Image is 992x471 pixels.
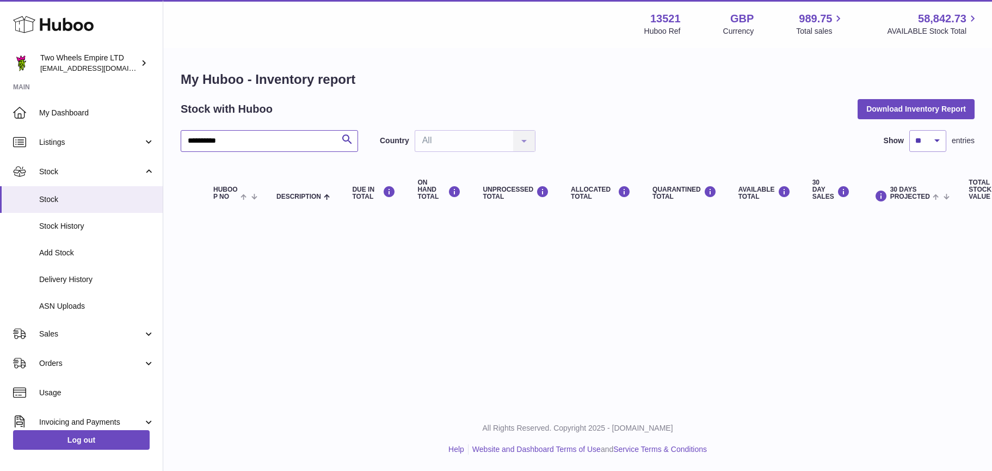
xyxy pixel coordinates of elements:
span: 30 DAYS PROJECTED [890,186,930,200]
span: Add Stock [39,248,155,258]
a: 58,842.73 AVAILABLE Stock Total [887,11,979,36]
div: ALLOCATED Total [571,186,631,200]
label: Country [380,136,409,146]
span: 989.75 [799,11,832,26]
strong: 13521 [650,11,681,26]
a: Service Terms & Conditions [613,445,707,454]
h1: My Huboo - Inventory report [181,71,975,88]
span: Orders [39,358,143,369]
span: Invoicing and Payments [39,417,143,427]
span: Huboo P no [213,186,238,200]
button: Download Inventory Report [858,99,975,119]
div: Two Wheels Empire LTD [40,53,138,74]
span: Listings [39,137,143,148]
li: and [469,444,707,455]
h2: Stock with Huboo [181,102,273,117]
span: My Dashboard [39,108,155,118]
span: entries [952,136,975,146]
img: justas@twowheelsempire.com [13,55,29,71]
p: All Rights Reserved. Copyright 2025 - [DOMAIN_NAME] [172,423,983,433]
span: Stock History [39,221,155,231]
div: Huboo Ref [644,26,681,36]
label: Show [884,136,904,146]
span: Delivery History [39,274,155,285]
a: 989.75 Total sales [796,11,845,36]
span: Stock [39,194,155,205]
span: ASN Uploads [39,301,155,311]
span: [EMAIL_ADDRESS][DOMAIN_NAME] [40,64,160,72]
a: Log out [13,430,150,450]
div: ON HAND Total [417,179,461,201]
span: Stock [39,167,143,177]
strong: GBP [730,11,754,26]
span: 58,842.73 [918,11,966,26]
a: Website and Dashboard Terms of Use [472,445,601,454]
span: Usage [39,388,155,398]
div: Currency [723,26,754,36]
span: Sales [39,329,143,339]
div: UNPROCESSED Total [483,186,549,200]
span: AVAILABLE Stock Total [887,26,979,36]
span: Total stock value [969,179,991,201]
div: QUARANTINED Total [652,186,717,200]
div: AVAILABLE Total [738,186,791,200]
a: Help [448,445,464,454]
div: 30 DAY SALES [812,179,850,201]
span: Total sales [796,26,845,36]
span: Description [276,193,321,200]
div: DUE IN TOTAL [352,186,396,200]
